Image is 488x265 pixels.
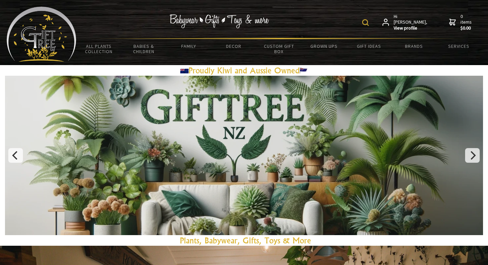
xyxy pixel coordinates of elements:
img: product search [362,19,369,26]
span: Hi [PERSON_NAME], [394,14,428,31]
a: Babies & Children [122,39,167,58]
a: 0 items$0.00 [449,14,473,31]
a: Services [437,39,482,53]
img: Babyware - Gifts - Toys and more... [7,7,76,62]
img: Babywear - Gifts - Toys & more [170,14,269,28]
button: Previous [8,148,23,163]
a: Proudly Kiwi and Aussie Owned [180,65,308,75]
a: Plants, Babywear, Gifts, Toys & Mor [180,235,307,245]
a: Family [166,39,211,53]
a: Grown Ups [301,39,347,53]
button: Next [465,148,480,163]
a: Brands [391,39,437,53]
span: 0 items [460,13,473,31]
a: All Plants Collection [76,39,122,58]
a: Gift Ideas [346,39,391,53]
a: Hi [PERSON_NAME],View profile [382,14,428,31]
strong: View profile [394,25,428,31]
a: Decor [211,39,257,53]
a: Custom Gift Box [256,39,301,58]
strong: $0.00 [460,25,473,31]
